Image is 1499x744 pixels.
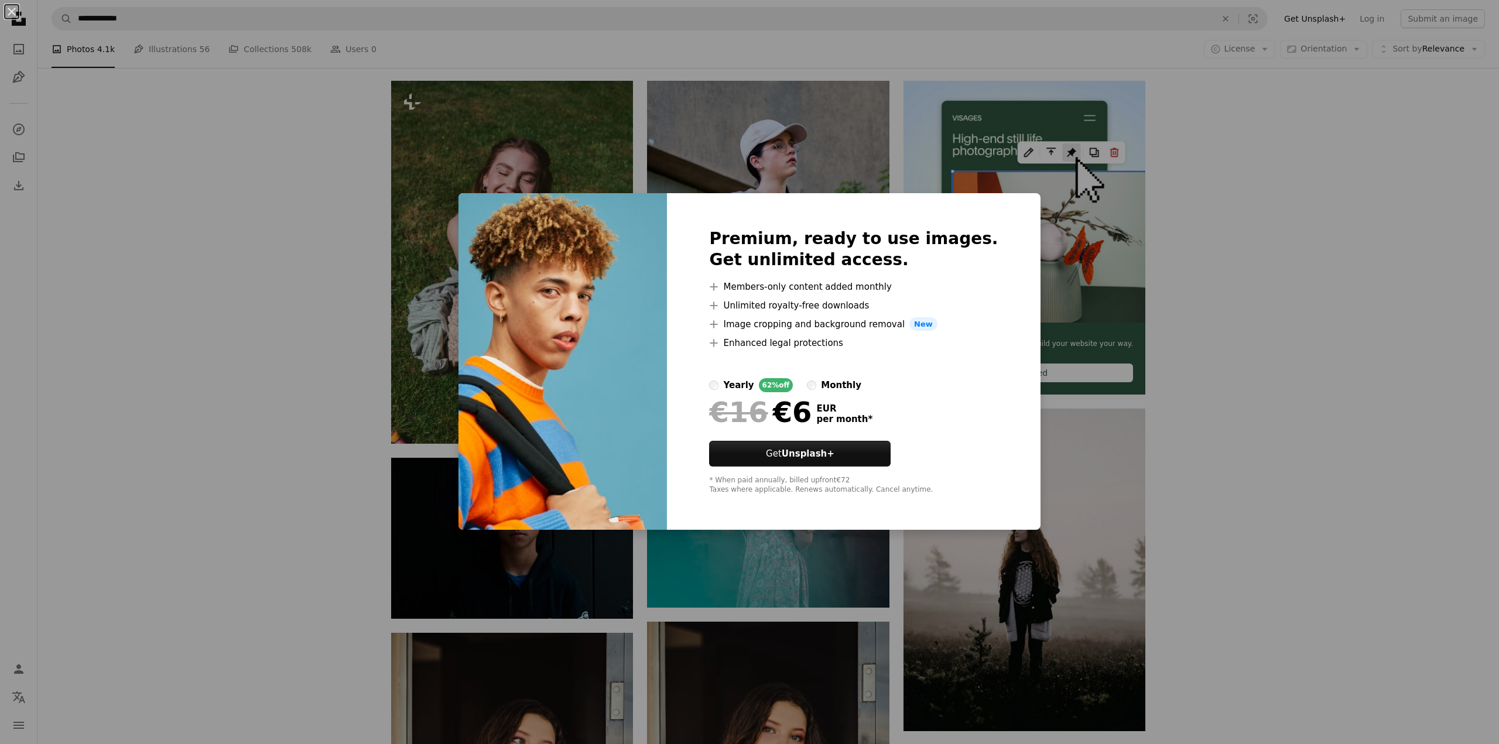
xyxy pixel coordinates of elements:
input: monthly [807,380,816,390]
div: monthly [821,378,861,392]
input: yearly62%off [709,380,718,390]
span: €16 [709,397,768,427]
li: Enhanced legal protections [709,336,998,350]
div: * When paid annually, billed upfront €72 Taxes where applicable. Renews automatically. Cancel any... [709,476,998,495]
span: New [909,317,937,331]
button: GetUnsplash+ [709,441,891,467]
li: Members-only content added monthly [709,280,998,294]
span: EUR [816,403,872,414]
div: €6 [709,397,812,427]
div: 62% off [759,378,793,392]
li: Image cropping and background removal [709,317,998,331]
img: premium_photo-1707932498225-e340d06dfe2e [458,193,667,530]
li: Unlimited royalty-free downloads [709,299,998,313]
div: yearly [723,378,754,392]
strong: Unsplash+ [782,448,834,459]
span: per month * [816,414,872,424]
h2: Premium, ready to use images. Get unlimited access. [709,228,998,270]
